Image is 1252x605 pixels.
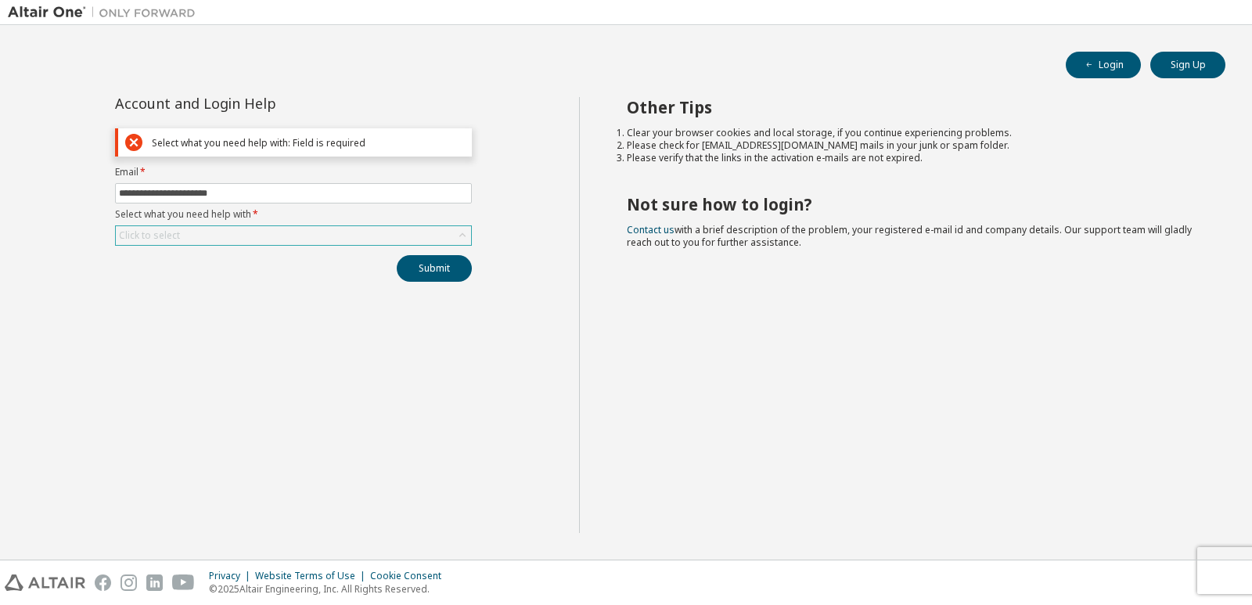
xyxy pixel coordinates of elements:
div: Website Terms of Use [255,570,370,582]
div: Click to select [116,226,471,245]
button: Login [1066,52,1141,78]
label: Email [115,166,472,178]
button: Submit [397,255,472,282]
h2: Other Tips [627,97,1198,117]
p: © 2025 Altair Engineering, Inc. All Rights Reserved. [209,582,451,596]
label: Select what you need help with [115,208,472,221]
div: Cookie Consent [370,570,451,582]
a: Contact us [627,223,675,236]
button: Sign Up [1150,52,1225,78]
div: Privacy [209,570,255,582]
img: youtube.svg [172,574,195,591]
li: Please check for [EMAIL_ADDRESS][DOMAIN_NAME] mails in your junk or spam folder. [627,139,1198,152]
h2: Not sure how to login? [627,194,1198,214]
li: Clear your browser cookies and local storage, if you continue experiencing problems. [627,127,1198,139]
div: Select what you need help with: Field is required [152,137,465,149]
div: Account and Login Help [115,97,401,110]
img: instagram.svg [121,574,137,591]
img: linkedin.svg [146,574,163,591]
img: altair_logo.svg [5,574,85,591]
span: with a brief description of the problem, your registered e-mail id and company details. Our suppo... [627,223,1192,249]
div: Click to select [119,229,180,242]
img: facebook.svg [95,574,111,591]
li: Please verify that the links in the activation e-mails are not expired. [627,152,1198,164]
img: Altair One [8,5,203,20]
